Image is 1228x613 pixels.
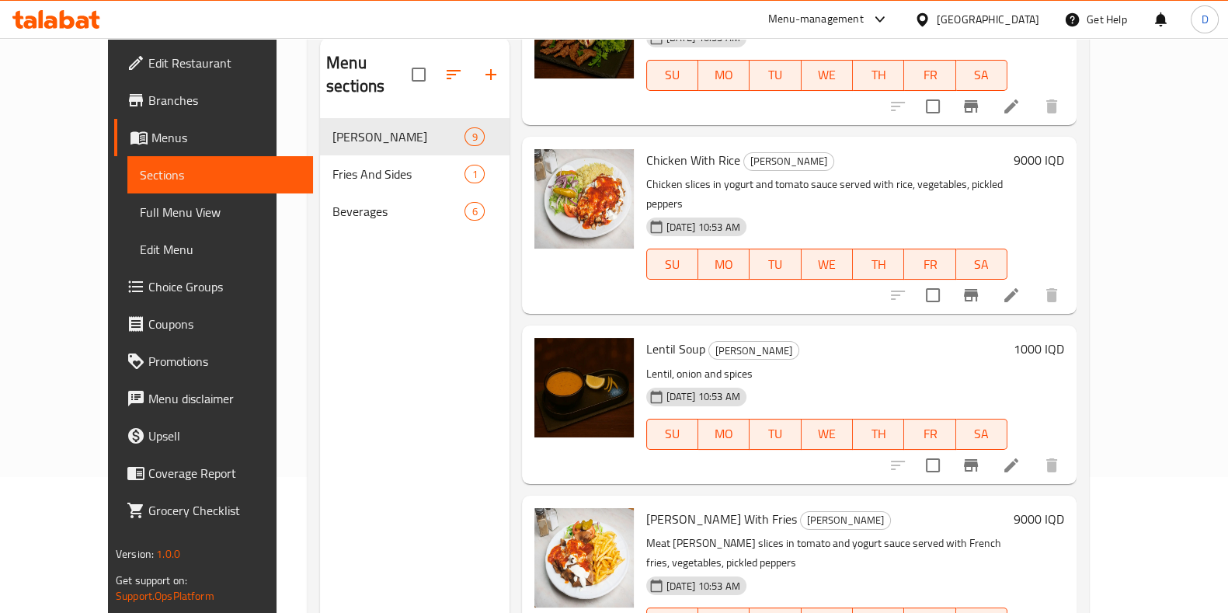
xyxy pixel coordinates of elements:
span: Full Menu View [140,203,301,221]
button: FR [904,60,955,91]
button: Branch-specific-item [952,447,990,484]
p: Lentil, onion and spices [646,364,1007,384]
span: Edit Restaurant [148,54,301,72]
span: Edit Menu [140,240,301,259]
button: Branch-specific-item [952,88,990,125]
p: Chicken slices in yogurt and tomato sauce served with rice, vegetables, pickled peppers [646,175,1007,214]
span: FR [910,253,949,276]
span: TH [859,64,898,86]
span: Fries And Sides [332,165,464,183]
span: Coupons [148,315,301,333]
span: TU [756,423,795,445]
span: Menus [151,128,301,147]
img: Lentil Soup [534,338,634,437]
a: Edit menu item [1002,97,1021,116]
span: Coverage Report [148,464,301,482]
h6: 9000 IQD [1014,149,1064,171]
span: Select all sections [402,58,435,91]
button: TU [750,419,801,450]
div: Doner [800,511,891,530]
a: Coverage Report [114,455,313,492]
button: Branch-specific-item [952,277,990,314]
a: Edit menu item [1002,286,1021,305]
span: Branches [148,91,301,110]
h6: 1000 IQD [1014,338,1064,360]
div: items [464,127,484,146]
button: SU [646,60,698,91]
span: MO [704,423,743,445]
span: 9 [465,130,483,145]
span: Lentil Soup [646,337,705,360]
div: Fries And Sides1 [320,155,509,193]
a: Coupons [114,305,313,343]
a: Branches [114,82,313,119]
div: [GEOGRAPHIC_DATA] [937,11,1039,28]
button: MO [698,419,750,450]
div: Menu-management [768,10,864,29]
p: Meat [PERSON_NAME] slices in tomato and yogurt sauce served with French fries, vegetables, pickle... [646,534,1007,573]
span: TU [756,64,795,86]
button: TU [750,249,801,280]
span: [PERSON_NAME] [332,127,464,146]
span: 6 [465,204,483,219]
img: Chicken With Rice [534,149,634,249]
button: FR [904,249,955,280]
button: MO [698,249,750,280]
span: SU [653,64,692,86]
span: Chicken With Rice [646,148,740,172]
a: Choice Groups [114,268,313,305]
span: [DATE] 10:53 AM [660,389,746,404]
button: WE [802,249,853,280]
div: [PERSON_NAME]9 [320,118,509,155]
span: FR [910,423,949,445]
button: SU [646,249,698,280]
img: Doner With Fries [534,508,634,608]
a: Edit Restaurant [114,44,313,82]
h6: 9000 IQD [1014,508,1064,530]
span: FR [910,64,949,86]
span: Grocery Checklist [148,501,301,520]
button: delete [1033,277,1070,314]
button: TH [853,249,904,280]
a: Menus [114,119,313,156]
span: [PERSON_NAME] [709,342,798,360]
span: Sort sections [435,56,472,93]
button: SA [956,419,1007,450]
a: Edit menu item [1002,456,1021,475]
button: SA [956,249,1007,280]
h2: Menu sections [326,51,411,98]
span: Sections [140,165,301,184]
div: items [464,202,484,221]
div: Doner [332,127,464,146]
span: Get support on: [116,570,187,590]
span: Select to update [917,90,949,123]
span: WE [808,64,847,86]
button: TH [853,419,904,450]
button: FR [904,419,955,450]
span: [PERSON_NAME] [744,152,833,170]
nav: Menu sections [320,112,509,236]
span: Menu disclaimer [148,389,301,408]
span: Beverages [332,202,464,221]
span: 1 [465,167,483,182]
span: SA [962,423,1001,445]
a: Promotions [114,343,313,380]
span: TH [859,253,898,276]
button: SU [646,419,698,450]
a: Menu disclaimer [114,380,313,417]
span: [DATE] 10:53 AM [660,220,746,235]
button: TH [853,60,904,91]
span: SU [653,423,692,445]
button: MO [698,60,750,91]
span: D [1201,11,1208,28]
button: TU [750,60,801,91]
button: Add section [472,56,510,93]
span: Select to update [917,279,949,312]
button: SA [956,60,1007,91]
span: [DATE] 10:53 AM [660,579,746,594]
button: WE [802,60,853,91]
span: MO [704,64,743,86]
span: SA [962,64,1001,86]
span: TH [859,423,898,445]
